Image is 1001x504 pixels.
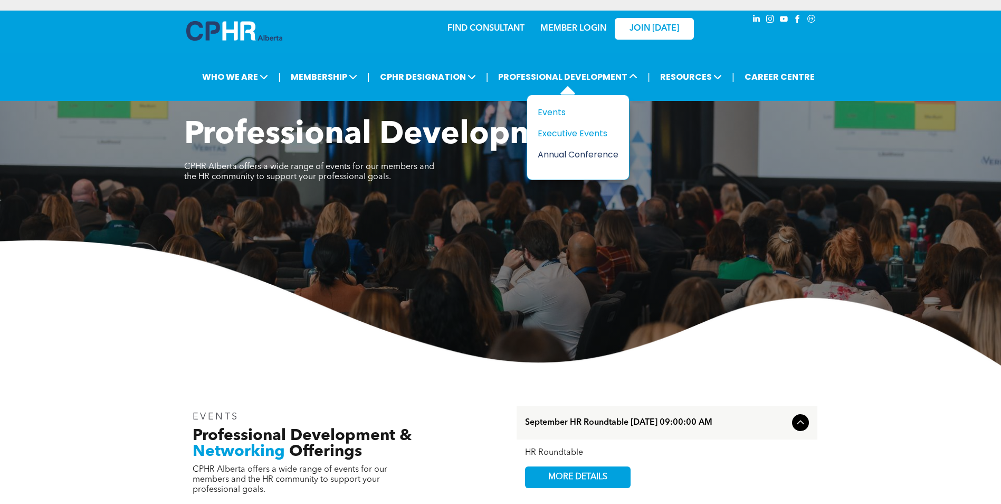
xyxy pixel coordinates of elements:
span: Offerings [289,444,362,460]
span: PROFESSIONAL DEVELOPMENT [495,67,641,87]
a: youtube [778,13,790,27]
a: Events [538,106,618,119]
span: CPHR Alberta offers a wide range of events for our members and the HR community to support your p... [193,465,387,494]
a: MEMBER LOGIN [540,24,606,33]
li: | [367,66,370,88]
span: MEMBERSHIP [288,67,360,87]
a: Executive Events [538,127,618,140]
a: FIND CONSULTANT [447,24,525,33]
span: Professional Development [184,119,589,151]
a: JOIN [DATE] [615,18,694,40]
div: Events [538,106,611,119]
li: | [278,66,281,88]
span: WHO WE ARE [199,67,271,87]
img: A blue and white logo for cp alberta [186,21,282,41]
a: Social network [806,13,817,27]
span: JOIN [DATE] [630,24,679,34]
li: | [732,66,735,88]
a: CAREER CENTRE [741,67,818,87]
span: MORE DETAILS [536,467,619,488]
a: MORE DETAILS [525,466,631,488]
div: Executive Events [538,127,611,140]
div: Annual Conference [538,148,611,161]
span: EVENTS [193,412,240,422]
li: | [647,66,650,88]
div: HR Roundtable [525,448,809,458]
span: Networking [193,444,285,460]
a: instagram [765,13,776,27]
span: RESOURCES [657,67,725,87]
span: CPHR Alberta offers a wide range of events for our members and the HR community to support your p... [184,163,434,181]
li: | [486,66,489,88]
span: September HR Roundtable [DATE] 09:00:00 AM [525,418,788,428]
span: CPHR DESIGNATION [377,67,479,87]
a: facebook [792,13,804,27]
span: Professional Development & [193,428,412,444]
a: Annual Conference [538,148,618,161]
a: linkedin [751,13,762,27]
